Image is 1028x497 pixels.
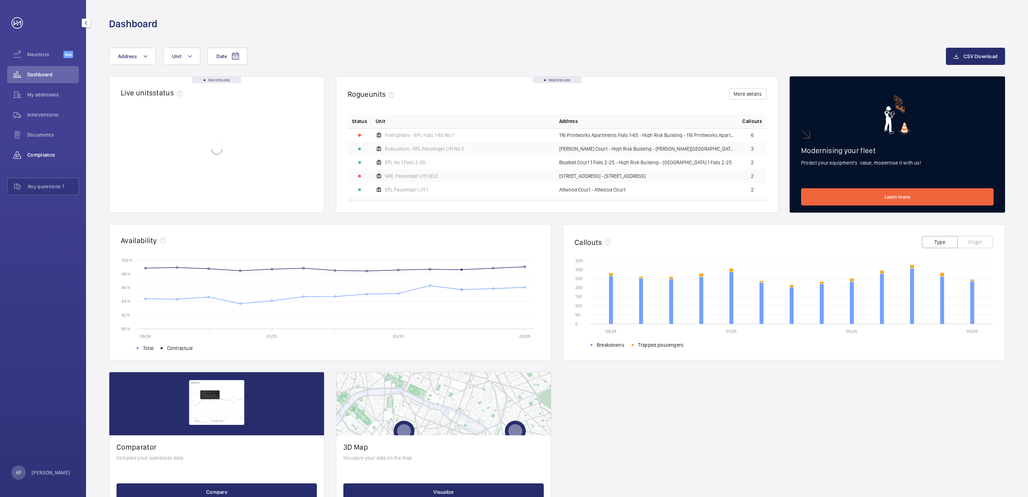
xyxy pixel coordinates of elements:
span: [PERSON_NAME] Court - High Risk Building - [PERSON_NAME][GEOGRAPHIC_DATA] [559,146,734,151]
text: 05/25 [393,334,404,339]
text: 09/24 [140,334,151,339]
span: Trapped passengers [638,341,684,349]
span: Unit [172,53,181,59]
p: Status [352,118,367,125]
span: Breakdowns [597,341,624,349]
h2: Availability [121,236,157,245]
span: status [153,88,185,97]
text: 300 [575,267,583,272]
span: Address [118,53,137,59]
button: Origin [957,236,993,248]
text: 09/25 [967,329,978,334]
span: 2 [751,174,754,179]
span: Unit [376,118,385,125]
button: Unit [163,48,200,65]
span: MRL Passenger Lift SELE [385,174,438,179]
span: Address [559,118,578,125]
span: EPL No 1 Flats 2-25 [385,160,425,165]
span: 6 [751,133,754,138]
h2: 3D Map [343,442,544,451]
text: 150 [575,294,582,299]
img: marketing-card.svg [884,95,910,134]
div: Real time data [533,77,582,83]
span: Interventions [27,111,79,118]
text: 92 % [122,312,130,317]
h2: Rogue [348,90,397,99]
span: Dashboard [27,71,79,78]
span: My addresses [27,91,79,98]
h2: Comparator [116,442,317,451]
span: Bluebell Court 1 Flats 2-25 - High Risk Building - [GEOGRAPHIC_DATA] 1 Flats 2-25 [559,160,732,165]
h2: Live units [121,88,185,97]
p: Compare your addresses data [116,454,317,461]
span: Maximize [27,51,63,58]
h2: Callouts [575,238,602,247]
a: Learn more [801,188,994,205]
button: More details [729,88,766,100]
button: Type [922,236,958,248]
span: Firefighters - EPL Flats 1-65 No 1 [385,133,454,138]
button: Address [109,48,156,65]
div: Real time data [192,77,241,83]
text: 50 [575,312,580,317]
p: Protect your equipment's value, modernise it with us! [801,159,994,166]
text: 100 [575,303,582,308]
text: 250 [575,276,582,281]
span: Any questions ? [28,183,78,190]
h2: Modernising your fleet [801,146,994,155]
text: 05/25 [846,329,857,334]
h1: Dashboard [109,17,157,30]
text: 01/25 [267,334,277,339]
button: CSV Download [946,48,1005,65]
text: 09/25 [519,334,530,339]
span: 116 Printworks Apartments Flats 1-65 - High Risk Building - 116 Printworks Apartments Flats 1-65 [559,133,734,138]
span: units [369,90,398,99]
span: Compliance [27,151,79,158]
text: 100 % [122,257,132,262]
span: Contractual [167,345,192,352]
text: 0 [575,321,578,326]
span: Total [143,345,153,352]
span: 2 [751,187,754,192]
text: 200 [575,285,582,290]
text: 96 % [122,285,130,290]
text: 09/24 [605,329,617,334]
span: 3 [751,146,754,151]
text: 98 % [122,271,130,276]
span: CSV Download [963,53,998,59]
span: Documents [27,131,79,138]
text: 350 [575,258,583,263]
span: Evacuation - EPL Passenger Lift No 2 [385,146,464,151]
span: Callouts [742,118,762,125]
text: 01/25 [726,329,737,334]
span: 2 [751,160,754,165]
text: 90 % [122,326,130,331]
span: Date [216,53,227,59]
span: Beta [63,51,73,58]
button: Date [208,48,247,65]
span: [STREET_ADDRESS] - [STREET_ADDRESS] [559,174,646,179]
p: Visualize your data on the map [343,454,544,461]
p: [PERSON_NAME] [32,469,70,476]
p: AP [16,469,22,476]
span: EPL Passenger Lift 1 [385,187,428,192]
text: 94 % [122,299,130,304]
span: Attwood Court - Attwood Court [559,187,625,192]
